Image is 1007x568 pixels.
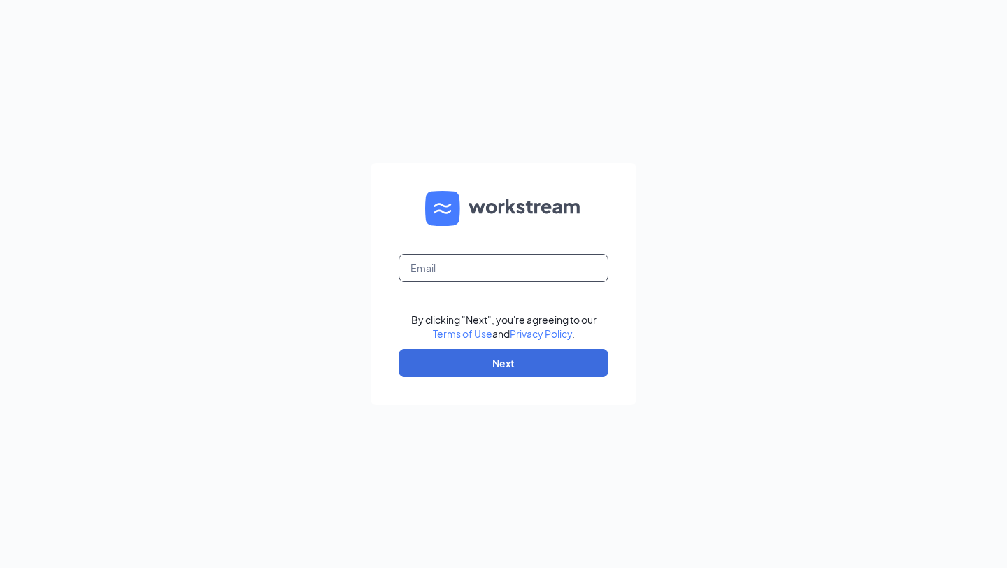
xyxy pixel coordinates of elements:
img: WS logo and Workstream text [425,191,582,226]
input: Email [399,254,608,282]
div: By clicking "Next", you're agreeing to our and . [411,313,597,341]
button: Next [399,349,608,377]
a: Privacy Policy [510,327,572,340]
a: Terms of Use [433,327,492,340]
